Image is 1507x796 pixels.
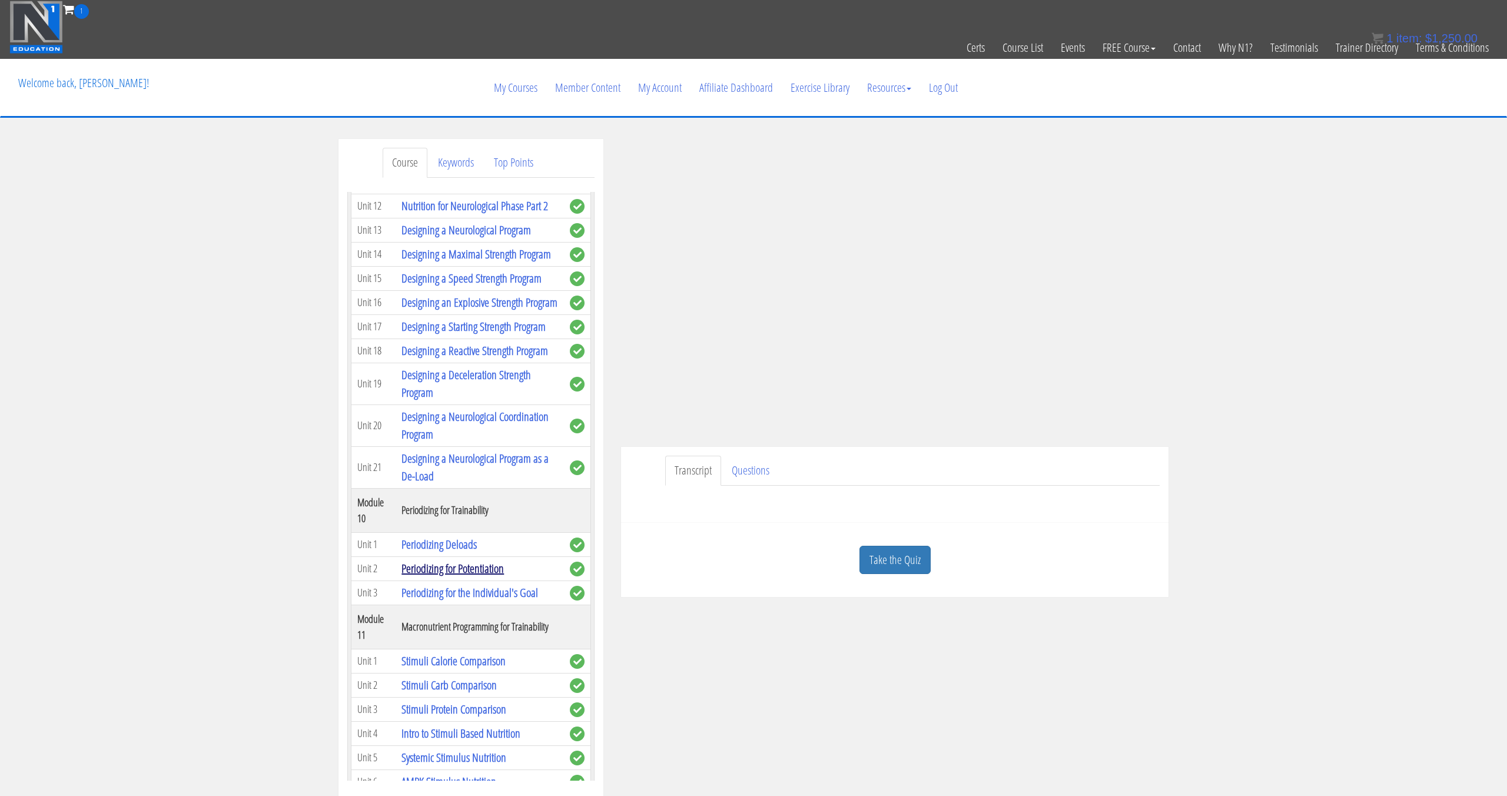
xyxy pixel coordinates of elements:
[351,745,396,770] td: Unit 5
[396,488,564,532] th: Periodizing for Trainability
[722,456,779,486] a: Questions
[401,294,557,310] a: Designing an Explosive Strength Program
[401,246,551,262] a: Designing a Maximal Strength Program
[401,222,531,238] a: Designing a Neurological Program
[570,702,585,717] span: complete
[570,247,585,262] span: complete
[351,446,396,488] td: Unit 21
[485,59,546,116] a: My Courses
[859,546,931,575] a: Take the Quiz
[401,343,548,359] a: Designing a Reactive Strength Program
[351,556,396,581] td: Unit 2
[570,678,585,693] span: complete
[570,296,585,310] span: complete
[351,532,396,556] td: Unit 1
[396,605,564,649] th: Macronutrient Programming for Trainability
[401,653,506,669] a: Stimuli Calorie Comparison
[351,649,396,673] td: Unit 1
[570,377,585,392] span: complete
[401,198,548,214] a: Nutrition for Neurological Phase Part 2
[570,654,585,669] span: complete
[401,409,549,442] a: Designing a Neurological Coordination Program
[1262,19,1327,77] a: Testimonials
[570,271,585,286] span: complete
[570,199,585,214] span: complete
[351,581,396,605] td: Unit 3
[484,148,543,178] a: Top Points
[691,59,782,116] a: Affiliate Dashboard
[570,344,585,359] span: complete
[401,450,549,484] a: Designing a Neurological Program as a De-Load
[570,223,585,238] span: complete
[401,677,497,693] a: Stimuli Carb Comparison
[994,19,1052,77] a: Course List
[782,59,858,116] a: Exercise Library
[858,59,920,116] a: Resources
[1407,19,1498,77] a: Terms & Conditions
[570,727,585,741] span: complete
[351,194,396,218] td: Unit 12
[665,456,721,486] a: Transcript
[570,586,585,601] span: complete
[1210,19,1262,77] a: Why N1?
[401,701,506,717] a: Stimuli Protein Comparison
[351,770,396,794] td: Unit 6
[1396,32,1422,45] span: item:
[351,242,396,266] td: Unit 14
[351,290,396,314] td: Unit 16
[1372,32,1478,45] a: 1 item: $1,250.00
[570,320,585,334] span: complete
[1327,19,1407,77] a: Trainer Directory
[570,419,585,433] span: complete
[1164,19,1210,77] a: Contact
[9,1,63,54] img: n1-education
[401,560,504,576] a: Periodizing for Potentiation
[351,266,396,290] td: Unit 15
[351,697,396,721] td: Unit 3
[351,605,396,649] th: Module 11
[570,751,585,765] span: complete
[401,270,542,286] a: Designing a Speed Strength Program
[401,585,538,601] a: Periodizing for the Individual's Goal
[1094,19,1164,77] a: FREE Course
[74,4,89,19] span: 1
[401,536,477,552] a: Periodizing Deloads
[351,363,396,404] td: Unit 19
[351,218,396,242] td: Unit 13
[920,59,967,116] a: Log Out
[401,367,531,400] a: Designing a Deceleration Strength Program
[1052,19,1094,77] a: Events
[401,725,520,741] a: Intro to Stimuli Based Nutrition
[351,404,396,446] td: Unit 20
[570,775,585,790] span: complete
[351,488,396,532] th: Module 10
[9,59,158,107] p: Welcome back, [PERSON_NAME]!
[351,721,396,745] td: Unit 4
[1425,32,1478,45] bdi: 1,250.00
[401,749,506,765] a: Systemic Stimulus Nutrition
[958,19,994,77] a: Certs
[1386,32,1393,45] span: 1
[570,460,585,475] span: complete
[63,1,89,17] a: 1
[629,59,691,116] a: My Account
[546,59,629,116] a: Member Content
[351,339,396,363] td: Unit 18
[1372,32,1383,44] img: icon11.png
[1425,32,1432,45] span: $
[570,562,585,576] span: complete
[383,148,427,178] a: Course
[351,314,396,339] td: Unit 17
[401,319,546,334] a: Designing a Starting Strength Program
[570,538,585,552] span: complete
[429,148,483,178] a: Keywords
[351,673,396,697] td: Unit 2
[401,774,496,790] a: AMPK Stimulus Nutrition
